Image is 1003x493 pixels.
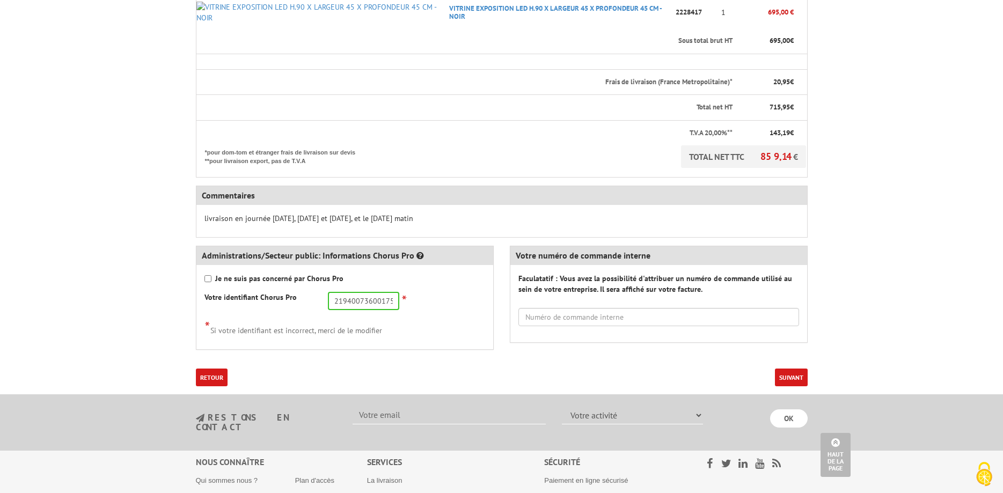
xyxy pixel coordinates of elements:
[518,273,799,295] label: Faculatatif : Vous avez la possibilité d'attribuer un numéro de commande utilisé au sein de votre...
[544,476,628,484] a: Paiement en ligne sécurisé
[510,246,807,265] div: Votre numéro de commande interne
[770,128,790,137] span: 143,19
[196,28,734,54] th: Sous total brut HT
[449,4,662,21] a: VITRINE EXPOSITION LED H.90 X LARGEUR 45 X PROFONDEUR 45 CM - NOIR
[965,457,1003,493] button: Cookies (fenêtre modale)
[775,369,808,386] button: Suivant
[196,456,367,468] div: Nous connaître
[773,77,790,86] span: 20,95
[295,476,334,484] a: Plan d'accès
[742,128,793,138] p: €
[821,433,851,477] a: Haut de la page
[742,102,793,113] p: €
[196,95,734,121] th: Total net HT
[367,476,402,484] a: La livraison
[367,456,545,468] div: Services
[205,128,733,138] p: T.V.A 20,00%**
[196,246,493,265] div: Administrations/Secteur public: Informations Chorus Pro
[734,3,793,21] p: 695,00 €
[205,145,366,165] p: *pour dom-tom et étranger frais de livraison sur devis **pour livraison export, pas de T.V.A
[204,275,211,282] input: Je ne suis pas concerné par Chorus Pro
[196,413,337,432] h3: restons en contact
[196,476,258,484] a: Qui sommes nous ?
[215,274,343,283] strong: Je ne suis pas concerné par Chorus Pro
[770,102,790,112] span: 715,95
[196,369,228,386] a: Retour
[681,145,806,168] p: TOTAL NET TTC €
[196,414,204,423] img: newsletter.jpg
[196,186,807,205] div: Commentaires
[204,292,297,303] label: Votre identifiant Chorus Pro
[204,318,485,336] div: Si votre identifiant est incorrect, merci de le modifier
[204,213,799,224] p: livraison en journée [DATE], [DATE] et [DATE], et le [DATE] matin
[760,150,793,163] span: 859,14
[353,406,546,424] input: Votre email
[196,69,734,95] th: Frais de livraison (France Metropolitaine)*
[742,77,793,87] p: €
[971,461,998,488] img: Cookies (fenêtre modale)
[770,36,790,45] span: 695,00
[544,456,679,468] div: Sécurité
[742,36,793,46] p: €
[196,2,441,23] img: VITRINE EXPOSITION LED H.90 X LARGEUR 45 X PROFONDEUR 45 CM - NOIR
[770,409,808,428] input: OK
[672,3,713,21] p: 2228417
[518,308,799,326] input: Numéro de commande interne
